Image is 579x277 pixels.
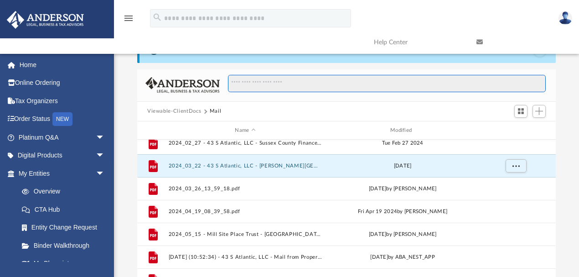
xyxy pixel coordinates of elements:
div: Tue Feb 27 2024 [326,139,480,147]
button: Viewable-ClientDocs [147,107,201,115]
a: menu [123,17,134,24]
img: Anderson Advisors Platinum Portal [4,11,87,29]
span: arrow_drop_down [96,164,114,183]
div: [DATE] by [PERSON_NAME] [326,230,480,239]
div: NEW [52,112,72,126]
input: Search files and folders [228,75,546,92]
i: search [152,12,162,22]
a: Order StatusNEW [6,110,119,129]
div: [DATE] by ABA_NEST_APP [326,253,480,261]
div: [DATE] [326,162,480,170]
div: id [483,126,547,135]
a: Binder Walkthrough [13,236,119,255]
a: Help Center [367,24,470,60]
a: My Blueprint [13,255,114,273]
button: More options [506,159,527,173]
div: Name [168,126,322,135]
img: User Pic [558,11,572,25]
button: Switch to Grid View [514,105,528,118]
button: 2024_03_22 - 43 S Atlantic, LLC - [PERSON_NAME][GEOGRAPHIC_DATA] 2024 Residential [GEOGRAPHIC_DAT... [169,163,322,169]
button: Add [532,105,546,118]
a: Home [6,56,119,74]
button: 2024_02_27 - 43 S Atlantic, LLC - Sussex County Finance Division.pdf [169,140,322,146]
button: 2024_03_26_13_59_18.pdf [169,186,322,192]
a: My Entitiesarrow_drop_down [6,164,119,183]
div: Modified [326,126,479,135]
a: Tax Organizers [6,92,119,110]
button: Mail [210,107,222,115]
a: Overview [13,183,119,201]
a: Platinum Q&Aarrow_drop_down [6,128,119,146]
a: Entity Change Request [13,219,119,237]
button: 2024_04_19_08_39_58.pdf [169,209,322,214]
div: id [141,126,164,135]
span: arrow_drop_down [96,146,114,165]
a: Online Ordering [6,74,119,92]
span: arrow_drop_down [96,128,114,147]
a: CTA Hub [13,200,119,219]
div: [DATE] by [PERSON_NAME] [326,185,480,193]
div: Fri Apr 19 2024 by [PERSON_NAME] [326,208,480,216]
button: 2024_05_15 - Mill Site Place Trust - [GEOGRAPHIC_DATA] Treasurer.pdf [169,231,322,237]
button: [DATE] (10:52:34) - 43 S Atlantic, LLC - Mail from Proper Insurance Services LLC.pdf [169,254,322,260]
i: menu [123,13,134,24]
a: Digital Productsarrow_drop_down [6,146,119,165]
